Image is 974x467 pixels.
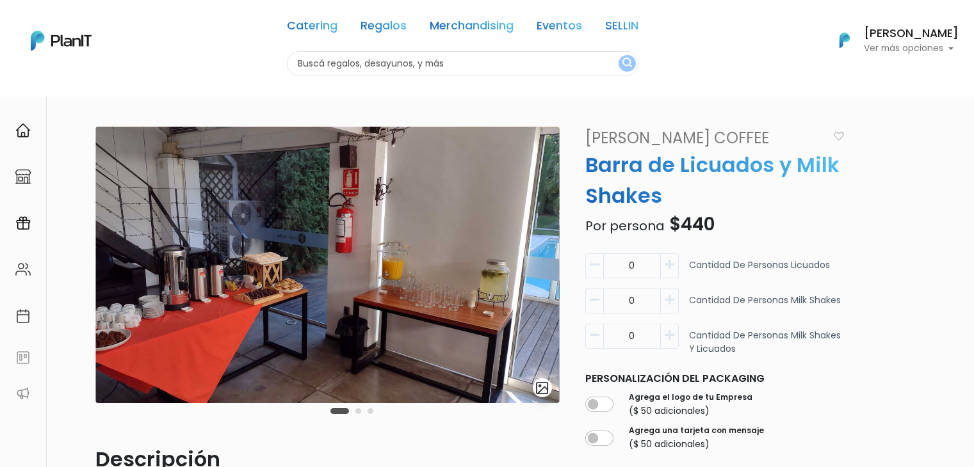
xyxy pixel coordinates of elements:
[368,408,373,414] button: Carousel Page 3
[31,31,92,51] img: PlanIt Logo
[287,51,638,76] input: Buscá regalos, desayunos, y más
[287,20,337,36] a: Catering
[537,20,582,36] a: Eventos
[535,381,549,395] img: gallery-light
[689,294,841,319] p: Cantidad de personas Milk Shakes
[15,123,31,138] img: home-e721727adea9d79c4d83392d1f703f7f8bce08238fde08b1acbfd93340b81755.svg
[864,44,959,53] p: Ver más opciones
[361,20,407,36] a: Regalos
[430,20,514,36] a: Merchandising
[15,262,31,277] img: people-662611757002400ad9ed0e3c099ab2801c6687ba6c219adb57efc949bc21e19d.svg
[578,127,829,150] a: [PERSON_NAME] Coffee
[629,392,752,403] label: Agrega el logo de tu Empresa
[823,24,959,57] button: PlanIt Logo [PERSON_NAME] Ver más opciones
[330,408,349,414] button: Carousel Page 1 (Current Slide)
[629,438,764,451] p: ($ 50 adicionales)
[15,350,31,365] img: feedback-78b5a0c8f98aac82b08bfc38622c3050aee476f2c9584af64705fc4e61158814.svg
[629,404,752,418] p: ($ 50 adicionales)
[95,127,560,403] img: WhatsApp_Image_2022-05-03_at_13.50.34__2_.jpeg
[355,408,361,414] button: Carousel Page 2
[605,20,638,36] a: SELLIN
[864,28,959,40] h6: [PERSON_NAME]
[15,308,31,324] img: calendar-87d922413cdce8b2cf7b7f5f62616a5cf9e4887200fb71536465627b3292af00.svg
[585,217,665,235] span: Por persona
[15,216,31,231] img: campaigns-02234683943229c281be62815700db0a1741e53638e28bf9629b52c665b00959.svg
[578,150,852,211] p: Barra de Licuados y Milk Shakes
[689,329,844,356] p: Cantidad de personas Milk Shakes y licuados
[669,212,715,237] span: $440
[327,403,377,418] div: Carousel Pagination
[622,58,632,70] img: search_button-432b6d5273f82d61273b3651a40e1bd1b912527efae98b1b7a1b2c0702e16a8d.svg
[689,258,830,283] p: Cantidad de personas Licuados
[629,425,764,436] label: Agrega una tarjeta con mensaje
[831,26,859,54] img: PlanIt Logo
[15,169,31,184] img: marketplace-4ceaa7011d94191e9ded77b95e3339b90024bf715f7c57f8cf31f2d8c509eaba.svg
[15,386,31,401] img: partners-52edf745621dab592f3b2c58e3bca9d71375a7ef29c3b500c9f145b62cc070d4.svg
[834,132,844,141] img: heart_icon
[585,371,844,386] p: Personalización del packaging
